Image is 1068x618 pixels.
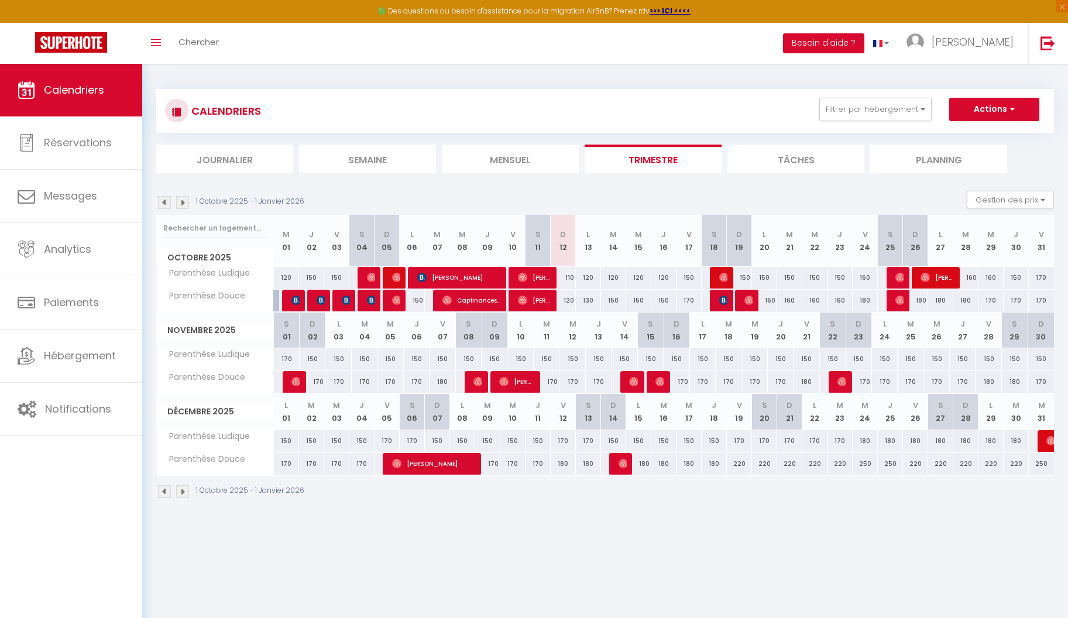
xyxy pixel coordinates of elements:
div: 170 [872,371,898,393]
div: 150 [430,348,455,370]
div: 180 [1002,371,1028,393]
th: 29 [1002,313,1028,348]
div: 150 [404,348,430,370]
div: 180 [794,371,819,393]
div: 150 [802,267,827,289]
abbr: M [610,229,617,240]
div: 150 [664,348,689,370]
div: 120 [601,267,626,289]
th: 17 [676,215,702,267]
div: 170 [352,371,377,393]
li: Journalier [156,145,293,173]
abbr: V [622,318,627,329]
div: 150 [777,267,802,289]
th: 14 [601,394,626,430]
abbr: L [586,229,590,240]
abbr: L [939,229,942,240]
th: 23 [827,394,853,430]
abbr: D [912,229,918,240]
div: 150 [559,348,585,370]
img: ... [906,33,924,51]
th: 16 [664,313,689,348]
div: 170 [1029,267,1054,289]
div: 150 [456,348,482,370]
th: 22 [802,215,827,267]
abbr: J [837,229,842,240]
th: 24 [872,313,898,348]
th: 26 [903,394,928,430]
abbr: M [434,229,441,240]
th: 13 [576,394,601,430]
th: 10 [507,313,533,348]
th: 27 [950,313,976,348]
th: 22 [820,313,846,348]
div: 110 [551,267,576,289]
div: 120 [626,267,651,289]
div: 170 [377,371,403,393]
abbr: S [830,318,835,329]
span: Parenthèse Ludique [159,267,253,280]
button: Filtrer par hébergement [819,98,932,121]
abbr: J [485,229,490,240]
abbr: M [962,229,969,240]
span: Calendriers [44,83,104,97]
th: 02 [299,215,324,267]
th: 04 [352,313,377,348]
abbr: M [635,229,642,240]
div: 150 [400,290,425,311]
span: Sanne Goedhals [719,266,727,289]
button: Actions [949,98,1039,121]
span: Octobre 2025 [157,249,273,266]
span: [PERSON_NAME] [291,370,300,393]
abbr: S [888,229,893,240]
abbr: D [310,318,315,329]
abbr: L [763,229,766,240]
th: 08 [456,313,482,348]
div: 120 [651,267,676,289]
div: 150 [690,348,716,370]
li: Mensuel [442,145,579,173]
span: Réservations [44,135,112,150]
div: 150 [300,348,325,370]
span: [PERSON_NAME] [921,266,954,289]
div: 150 [324,267,349,289]
th: 10 [500,394,526,430]
div: 150 [626,290,651,311]
abbr: S [466,318,471,329]
th: 28 [976,313,1001,348]
span: Novembre 2025 [157,322,273,339]
th: 25 [878,215,903,267]
th: 12 [551,394,576,430]
th: 20 [752,215,777,267]
th: 25 [878,394,903,430]
div: 150 [586,348,612,370]
th: 05 [377,313,403,348]
div: 170 [325,371,351,393]
th: 09 [482,313,507,348]
div: 150 [716,348,741,370]
abbr: V [440,318,445,329]
th: 09 [475,394,500,430]
th: 04 [349,215,375,267]
abbr: L [519,318,523,329]
th: 12 [559,313,585,348]
th: 13 [586,313,612,348]
div: 170 [690,371,716,393]
div: 150 [638,348,664,370]
span: Parenthèse Ludique [159,348,253,361]
div: 150 [976,348,1001,370]
th: 05 [375,215,400,267]
div: 170 [923,371,949,393]
div: 170 [950,371,976,393]
div: 150 [482,348,507,370]
abbr: S [1012,318,1017,329]
abbr: M [811,229,818,240]
th: 21 [777,394,802,430]
abbr: M [751,318,758,329]
abbr: S [359,229,365,240]
div: 120 [551,290,576,311]
div: 150 [846,348,871,370]
abbr: M [387,318,394,329]
th: 22 [802,394,827,430]
div: 150 [1002,348,1028,370]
